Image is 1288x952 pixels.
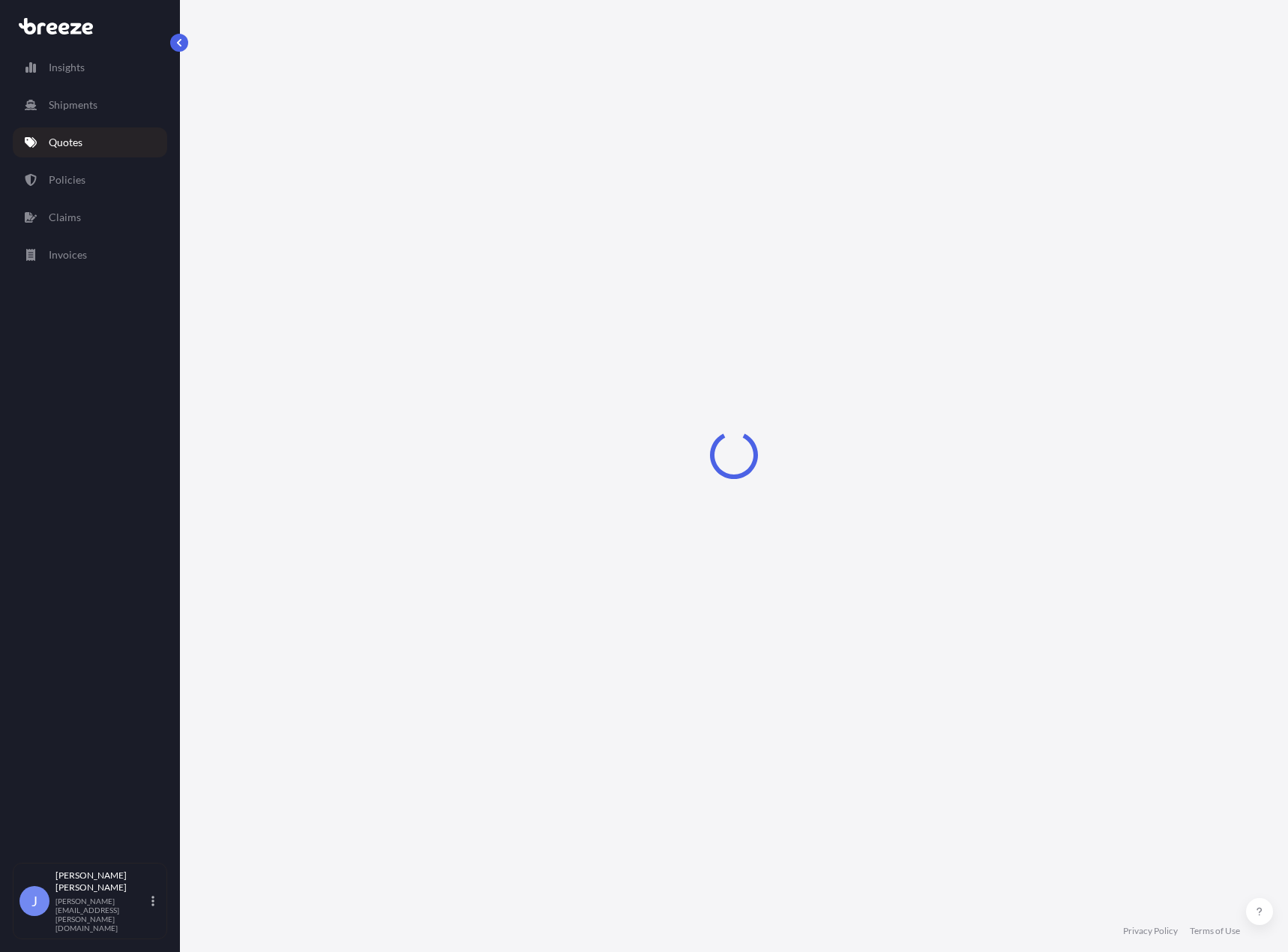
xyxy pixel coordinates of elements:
[13,52,167,82] a: Insights
[49,60,85,75] p: Insights
[55,870,148,894] p: [PERSON_NAME] [PERSON_NAME]
[13,90,167,120] a: Shipments
[49,135,82,150] p: Quotes
[1190,925,1240,937] a: Terms of Use
[13,127,167,157] a: Quotes
[49,172,85,187] p: Policies
[13,202,167,232] a: Claims
[1123,925,1178,937] a: Privacy Policy
[13,165,167,195] a: Policies
[49,210,81,225] p: Claims
[13,240,167,270] a: Invoices
[55,897,148,933] p: [PERSON_NAME][EMAIL_ADDRESS][PERSON_NAME][DOMAIN_NAME]
[31,894,37,909] span: J
[49,247,87,262] p: Invoices
[49,97,97,112] p: Shipments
